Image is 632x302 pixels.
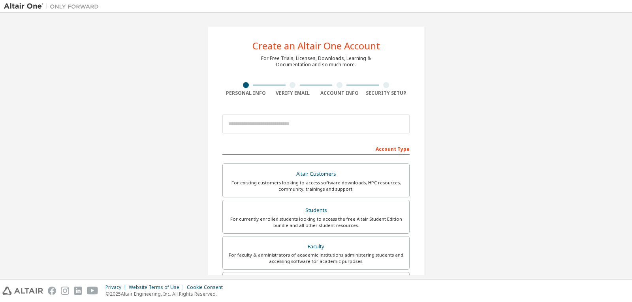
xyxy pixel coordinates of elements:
p: © 2025 Altair Engineering, Inc. All Rights Reserved. [105,291,228,297]
div: Create an Altair One Account [252,41,380,51]
div: Faculty [228,241,404,252]
img: Altair One [4,2,103,10]
div: For faculty & administrators of academic institutions administering students and accessing softwa... [228,252,404,264]
div: Students [228,205,404,216]
img: facebook.svg [48,287,56,295]
div: Personal Info [222,90,269,96]
div: Security Setup [363,90,410,96]
div: Website Terms of Use [129,284,187,291]
img: youtube.svg [87,287,98,295]
div: Cookie Consent [187,284,228,291]
div: Privacy [105,284,129,291]
img: instagram.svg [61,287,69,295]
img: linkedin.svg [74,287,82,295]
div: For existing customers looking to access software downloads, HPC resources, community, trainings ... [228,180,404,192]
div: Account Info [316,90,363,96]
div: Account Type [222,142,410,155]
div: Verify Email [269,90,316,96]
img: altair_logo.svg [2,287,43,295]
div: For currently enrolled students looking to access the free Altair Student Edition bundle and all ... [228,216,404,229]
div: Altair Customers [228,169,404,180]
div: For Free Trials, Licenses, Downloads, Learning & Documentation and so much more. [261,55,371,68]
